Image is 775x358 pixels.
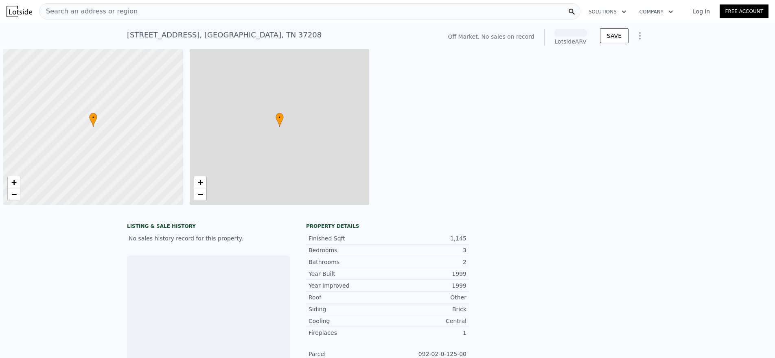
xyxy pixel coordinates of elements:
[387,305,466,313] div: Brick
[582,4,633,19] button: Solutions
[633,4,680,19] button: Company
[309,282,387,290] div: Year Improved
[387,317,466,325] div: Central
[600,28,628,43] button: SAVE
[89,113,97,127] div: •
[306,223,469,229] div: Property details
[387,234,466,242] div: 1,145
[387,282,466,290] div: 1999
[197,189,203,199] span: −
[387,350,466,358] div: 092-02-0-125-00
[387,246,466,254] div: 3
[309,305,387,313] div: Siding
[276,113,284,127] div: •
[8,188,20,201] a: Zoom out
[127,231,290,246] div: No sales history record for this property.
[309,350,387,358] div: Parcel
[194,188,206,201] a: Zoom out
[7,6,32,17] img: Lotside
[683,7,720,15] a: Log In
[632,28,648,44] button: Show Options
[387,258,466,266] div: 2
[387,329,466,337] div: 1
[448,33,534,41] div: Off Market. No sales on record
[387,270,466,278] div: 1999
[309,258,387,266] div: Bathrooms
[127,29,322,41] div: [STREET_ADDRESS] , [GEOGRAPHIC_DATA] , TN 37208
[720,4,768,18] a: Free Account
[276,114,284,121] span: •
[89,114,97,121] span: •
[197,177,203,187] span: +
[11,189,17,199] span: −
[309,234,387,242] div: Finished Sqft
[11,177,17,187] span: +
[309,293,387,301] div: Roof
[387,293,466,301] div: Other
[554,37,587,46] div: Lotside ARV
[309,270,387,278] div: Year Built
[194,176,206,188] a: Zoom in
[309,246,387,254] div: Bedrooms
[39,7,138,16] span: Search an address or region
[309,317,387,325] div: Cooling
[8,176,20,188] a: Zoom in
[309,329,387,337] div: Fireplaces
[127,223,290,231] div: LISTING & SALE HISTORY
